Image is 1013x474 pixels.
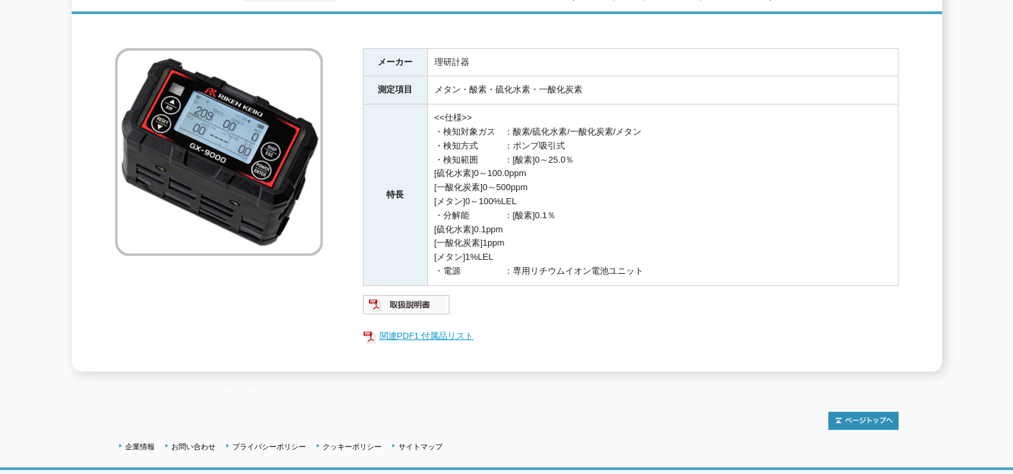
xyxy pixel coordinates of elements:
a: お問い合わせ [171,443,216,451]
a: 取扱説明書 [363,303,451,313]
th: メーカー [363,48,427,76]
a: 関連PDF1 付属品リスト [363,327,899,345]
td: <<仕様>> ・検知対象ガス ：酸素/硫化水素/一酸化炭素/メタン ・検知方式 ：ポンプ吸引式 ・検知範囲 ：[酸素]0～25.0％ [硫化水素]0～100.0ppm [一酸化炭素]0～500p... [427,104,898,286]
a: クッキーポリシー [323,443,382,451]
td: メタン・酸素・硫化水素・一酸化炭素 [427,76,898,104]
img: 取扱説明書 [363,294,451,315]
a: プライバシーポリシー [232,443,306,451]
a: 企業情報 [125,443,155,451]
th: 特長 [363,104,427,286]
img: トップページへ [828,412,899,430]
td: 理研計器 [427,48,898,76]
a: サイトマップ [398,443,443,451]
img: ポータブル型マルチガス検知器 GX-9000(メタン/酸素/硫化水素/一酸化炭素) [115,48,323,256]
th: 測定項目 [363,76,427,104]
